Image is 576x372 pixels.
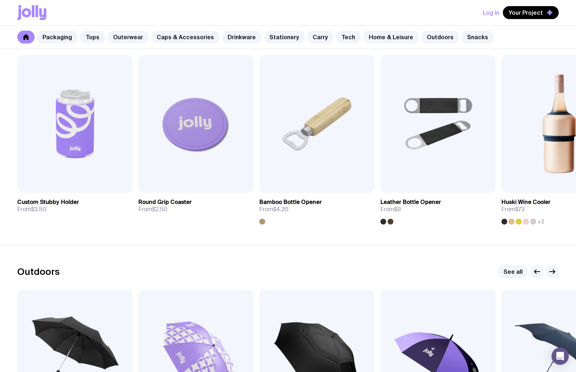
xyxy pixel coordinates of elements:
[552,348,569,365] div: Open Intercom Messenger
[503,6,559,19] button: Your Project
[461,31,494,44] a: Snacks
[537,219,544,224] span: +2
[380,199,441,206] h3: Leather Bottle Opener
[17,206,46,213] span: From
[264,31,305,44] a: Stationery
[394,205,401,213] span: $9
[336,31,361,44] a: Tech
[483,6,499,19] button: Log In
[515,205,524,213] span: $73
[380,206,401,213] span: From
[273,205,289,213] span: $4.20
[259,193,375,224] a: Bamboo Bottle OpenerFrom$4.20
[222,31,262,44] a: Drinkware
[259,206,289,213] span: From
[37,31,78,44] a: Packaging
[31,205,46,213] span: $3.50
[138,206,168,213] span: From
[152,205,168,213] span: $2.50
[138,199,192,206] h3: Round Grip Coaster
[107,31,149,44] a: Outerwear
[307,31,334,44] a: Carry
[80,31,105,44] a: Tops
[509,9,543,16] span: Your Project
[501,199,550,206] h3: Huski Wine Cooler
[498,265,528,278] a: See all
[421,31,459,44] a: Outdoors
[363,31,419,44] a: Home & Leisure
[17,199,79,206] h3: Custom Stubby Holder
[151,31,220,44] a: Caps & Accessories
[380,193,496,224] a: Leather Bottle OpenerFrom$9
[17,266,60,277] h2: Outdoors
[138,193,254,219] a: Round Grip CoasterFrom$2.50
[17,193,133,219] a: Custom Stubby HolderFrom$3.50
[501,206,524,213] span: From
[259,199,322,206] h3: Bamboo Bottle Opener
